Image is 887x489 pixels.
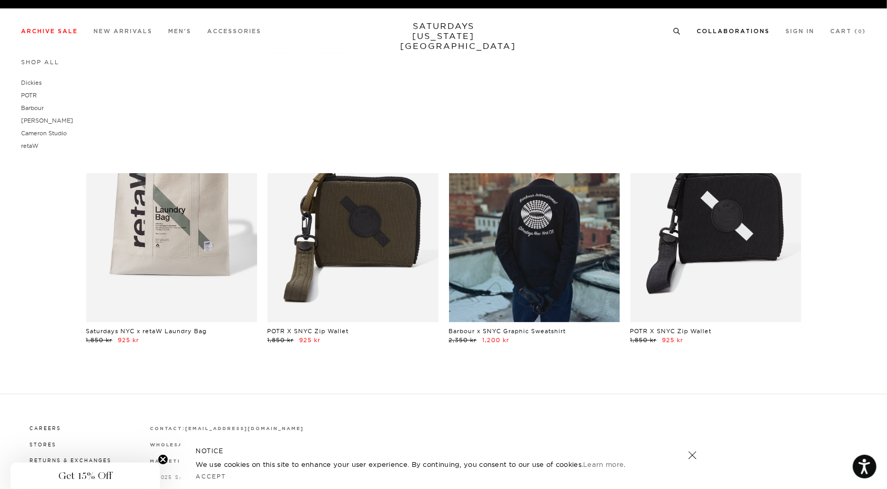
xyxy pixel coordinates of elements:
[196,459,654,470] p: We use cookies on this site to enhance your user experience. By continuing, you consent to our us...
[268,327,349,335] a: POTR X SNYC Zip Wallet
[196,473,227,480] a: Accept
[21,129,67,137] a: Cameron Studio
[94,28,152,34] a: New Arrivals
[21,79,42,86] a: Dickies
[268,336,294,344] span: 1,850 kr
[21,104,44,112] a: Barbour
[483,336,509,344] span: 1,200 kr
[168,28,191,34] a: Men's
[583,460,624,468] a: Learn more
[11,463,160,489] div: Get 15% OffClose teaser
[300,336,321,344] span: 925 kr
[630,327,712,335] a: POTR X SNYC Zip Wallet
[21,58,59,66] a: Shop All
[21,142,38,149] a: retaW
[150,443,195,447] strong: wholesale:
[150,426,186,431] strong: contact:
[29,425,61,431] a: Careers
[29,442,56,447] a: Stores
[118,336,139,344] span: 925 kr
[830,28,866,34] a: Cart (0)
[158,454,168,465] button: Close teaser
[662,336,684,344] span: 925 kr
[207,28,261,34] a: Accessories
[449,327,566,335] a: Barbour x SNYC Graphic Sweatshirt
[630,336,657,344] span: 1,850 kr
[185,425,303,431] a: [EMAIL_ADDRESS][DOMAIN_NAME]
[21,117,73,124] a: [PERSON_NAME]
[196,446,691,456] h5: NOTICE
[858,29,862,34] small: 0
[86,336,113,344] span: 1,850 kr
[697,28,770,34] a: Collaborations
[86,327,207,335] a: Saturdays NYC x retaW Laundry Bag
[150,459,193,464] strong: marketing:
[786,28,814,34] a: Sign In
[400,21,487,51] a: SATURDAYS[US_STATE][GEOGRAPHIC_DATA]
[185,426,303,431] strong: [EMAIL_ADDRESS][DOMAIN_NAME]
[58,470,112,482] span: Get 15% Off
[21,92,37,99] a: POTR
[21,28,78,34] a: Archive Sale
[449,336,477,344] span: 2,350 kr
[29,457,111,463] a: Returns & Exchanges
